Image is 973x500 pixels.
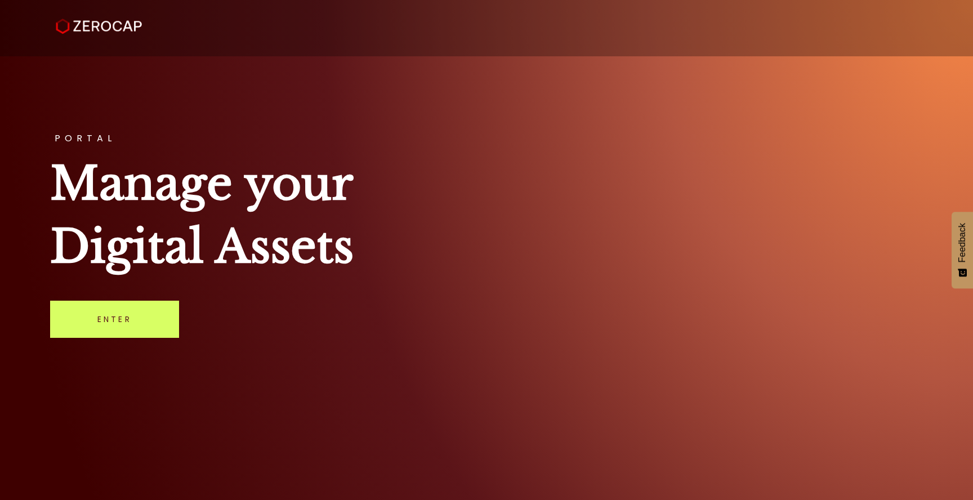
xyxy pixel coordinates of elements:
button: Feedback - Show survey [952,212,973,288]
h1: Manage your Digital Assets [50,152,923,278]
a: Enter [50,301,179,338]
img: ZeroCap [56,19,142,34]
span: Feedback [957,223,967,262]
h3: PORTAL [50,134,923,143]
